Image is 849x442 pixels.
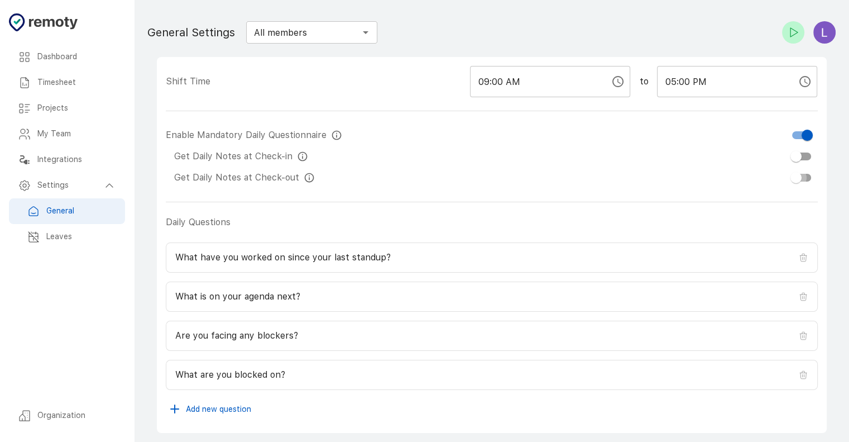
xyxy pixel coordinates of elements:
[607,70,629,93] button: Choose time, selected time is 9:00 AM
[37,410,116,422] h6: Organization
[809,17,836,48] button: Leo Stevens
[166,75,275,88] p: Shift Time
[9,403,125,429] div: Organization
[470,66,602,97] input: hh:mm (a|p)m
[37,179,103,192] h6: Settings
[166,282,818,312] div: What is on your agenda next?
[37,128,116,140] h6: My Team
[37,77,116,89] h6: Timesheet
[9,96,125,121] div: Projects
[9,147,125,173] div: Integrations
[46,231,116,243] h6: Leaves
[37,154,116,166] h6: Integrations
[37,102,116,115] h6: Projects
[166,216,818,229] p: Daily Questions
[166,321,818,351] div: Are you facing any blockers?
[657,66,789,97] input: hh:mm (a|p)m
[782,21,804,44] button: Check-in
[46,205,116,217] h6: General
[166,129,655,142] p: Enable Mandatory Daily Questionnaire
[331,129,342,142] svg: When enabled, Remoty makes it mandatory to answer daily questionnaire at check-in or check-out.
[794,70,816,93] button: Choose time, selected time is 5:00 PM
[358,25,373,40] button: Open
[9,70,125,96] div: Timesheet
[9,44,125,70] div: Dashboard
[166,399,256,420] button: Add new question
[147,23,235,41] h1: General Settings
[9,224,125,250] div: Leaves
[37,51,116,63] h6: Dashboard
[166,243,818,273] div: What have you worked on since your last standup?
[9,198,125,224] div: General
[166,171,655,184] p: Get Daily Notes at Check-out
[630,75,657,88] p: to
[9,121,125,147] div: My Team
[166,150,655,163] p: Get Daily Notes at Check-in
[304,171,315,184] svg: When enabled, Remoty makes it mandatory to add daily notes while checking-out.
[9,173,125,198] div: Settings
[813,21,836,44] img: Leo Stevens
[297,150,308,163] svg: When enabled, Remoty makes it mandatory to add daily notes while checking-in.
[166,360,818,390] div: What are you blocked on?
